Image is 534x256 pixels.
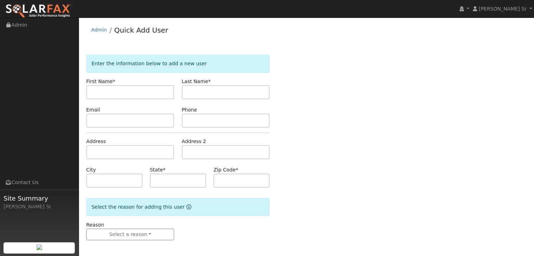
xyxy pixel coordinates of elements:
[208,79,211,84] span: Required
[114,26,168,34] a: Quick Add User
[86,78,116,85] label: First Name
[182,78,211,85] label: Last Name
[5,4,71,19] img: SolarFax
[4,203,75,210] div: [PERSON_NAME] Sr
[163,167,165,173] span: Required
[113,79,115,84] span: Required
[86,229,174,241] button: Select a reason
[236,167,238,173] span: Required
[86,138,106,145] label: Address
[4,194,75,203] span: Site Summary
[86,166,96,174] label: City
[213,166,238,174] label: Zip Code
[37,244,42,250] img: retrieve
[182,138,206,145] label: Address 2
[182,106,197,114] label: Phone
[86,55,270,73] div: Enter the information below to add a new user
[150,166,165,174] label: State
[185,204,191,210] a: Reason for new user
[86,106,100,114] label: Email
[479,6,527,12] span: [PERSON_NAME] Sr
[86,221,104,229] label: Reason
[86,198,270,216] div: Select the reason for adding this user
[91,27,107,33] a: Admin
